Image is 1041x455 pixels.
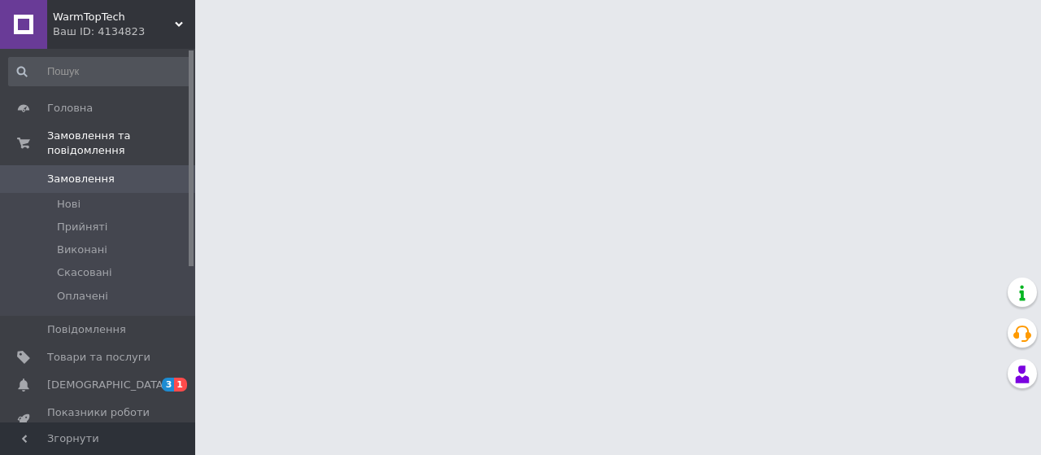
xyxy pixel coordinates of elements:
[57,243,107,257] span: Виконані
[47,350,150,365] span: Товари та послуги
[47,129,195,158] span: Замовлення та повідомлення
[8,57,192,86] input: Пошук
[53,24,195,39] div: Ваш ID: 4134823
[47,172,115,186] span: Замовлення
[47,405,150,435] span: Показники роботи компанії
[174,378,187,392] span: 1
[57,265,112,280] span: Скасовані
[53,10,175,24] span: WarmTopTech
[57,220,107,234] span: Прийняті
[47,322,126,337] span: Повідомлення
[57,197,81,212] span: Нові
[57,289,108,304] span: Оплачені
[47,101,93,116] span: Головна
[47,378,168,392] span: [DEMOGRAPHIC_DATA]
[162,378,175,392] span: 3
